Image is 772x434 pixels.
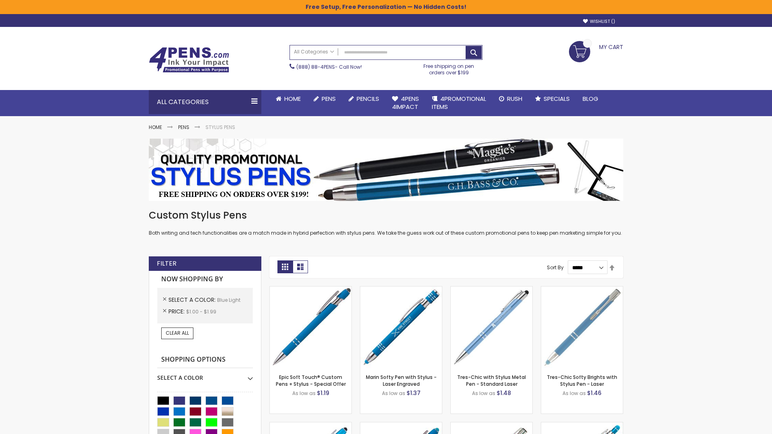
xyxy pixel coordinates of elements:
span: $1.48 [497,389,511,397]
h1: Custom Stylus Pens [149,209,623,222]
a: Epic Soft Touch® Custom Pens + Stylus - Special Offer [276,374,346,387]
span: As low as [563,390,586,397]
span: - Call Now! [296,63,362,70]
a: Marin Softy Pen with Stylus - Laser Engraved [366,374,437,387]
span: $1.00 - $1.99 [186,308,216,315]
img: Tres-Chic with Stylus Metal Pen - Standard Laser-Blue - Light [451,287,532,368]
img: 4P-MS8B-Blue - Light [270,287,351,368]
span: $1.37 [407,389,421,397]
span: Select A Color [168,296,217,304]
div: Free shipping on pen orders over $199 [415,60,483,76]
span: As low as [382,390,405,397]
span: Home [284,94,301,103]
a: 4P-MS8B-Blue - Light [270,286,351,293]
a: Marin Softy Pen with Stylus - Laser Engraved-Blue - Light [360,286,442,293]
a: (888) 88-4PENS [296,63,335,70]
span: Rush [507,94,522,103]
span: All Categories [294,49,334,55]
strong: Filter [157,259,177,268]
a: Tres-Chic with Stylus Metal Pen - Standard Laser-Blue - Light [451,286,532,293]
div: All Categories [149,90,261,114]
strong: Stylus Pens [205,124,235,131]
a: All Categories [290,45,338,59]
span: Blue Light [217,297,240,303]
a: 4PROMOTIONALITEMS [425,90,493,116]
img: 4Pens Custom Pens and Promotional Products [149,47,229,73]
strong: Now Shopping by [157,271,253,288]
strong: Shopping Options [157,351,253,368]
a: Wishlist [583,18,615,25]
a: Phoenix Softy Brights with Stylus Pen - Laser-Blue - Light [541,422,623,429]
img: Stylus Pens [149,139,623,201]
a: Pens [307,90,342,108]
span: $1.46 [587,389,602,397]
span: As low as [472,390,495,397]
a: Pens [178,124,189,131]
a: 4Pens4impact [386,90,425,116]
a: Ellipse Stylus Pen - Standard Laser-Blue - Light [270,422,351,429]
a: Pencils [342,90,386,108]
a: Specials [529,90,576,108]
strong: Grid [277,260,293,273]
span: $1.19 [317,389,329,397]
a: Home [269,90,307,108]
label: Sort By [547,264,564,271]
a: Tres-Chic with Stylus Metal Pen - Standard Laser [457,374,526,387]
a: Home [149,124,162,131]
a: Ellipse Softy Brights with Stylus Pen - Laser-Blue - Light [360,422,442,429]
span: Clear All [166,330,189,336]
img: Tres-Chic Softy Brights with Stylus Pen - Laser-Blue - Light [541,287,623,368]
div: Both writing and tech functionalities are a match made in hybrid perfection with stylus pens. We ... [149,209,623,237]
img: Marin Softy Pen with Stylus - Laser Engraved-Blue - Light [360,287,442,368]
span: Specials [544,94,570,103]
span: Blog [583,94,598,103]
a: Blog [576,90,605,108]
a: Rush [493,90,529,108]
span: As low as [292,390,316,397]
a: Tres-Chic Softy Brights with Stylus Pen - Laser [547,374,617,387]
a: Clear All [161,328,193,339]
span: 4Pens 4impact [392,94,419,111]
span: Pencils [357,94,379,103]
a: Tres-Chic Touch Pen - Standard Laser-Blue - Light [451,422,532,429]
a: Tres-Chic Softy Brights with Stylus Pen - Laser-Blue - Light [541,286,623,293]
span: Price [168,307,186,315]
div: Select A Color [157,368,253,382]
span: 4PROMOTIONAL ITEMS [432,94,486,111]
span: Pens [322,94,336,103]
